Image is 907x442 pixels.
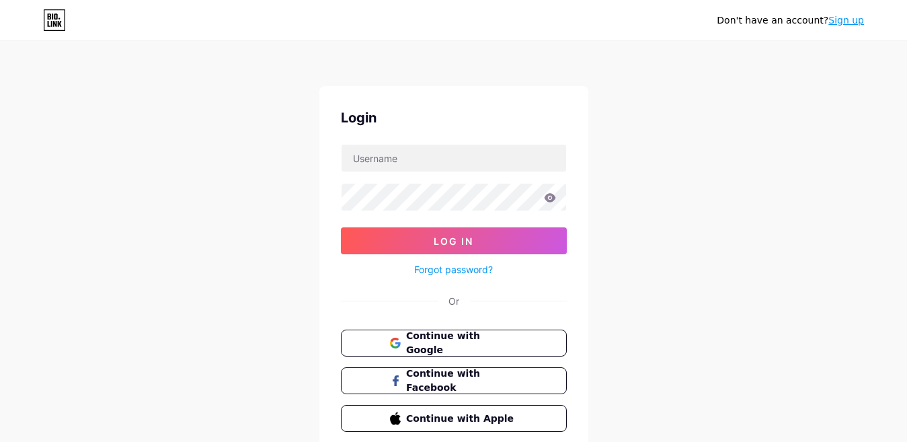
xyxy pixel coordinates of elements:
[341,405,567,432] button: Continue with Apple
[828,15,864,26] a: Sign up
[406,329,517,357] span: Continue with Google
[434,235,473,247] span: Log In
[342,145,566,172] input: Username
[414,262,493,277] a: Forgot password?
[341,227,567,254] button: Log In
[341,367,567,394] button: Continue with Facebook
[406,367,517,395] span: Continue with Facebook
[341,330,567,357] button: Continue with Google
[341,108,567,128] div: Login
[448,294,459,308] div: Or
[406,412,517,426] span: Continue with Apple
[717,13,864,28] div: Don't have an account?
